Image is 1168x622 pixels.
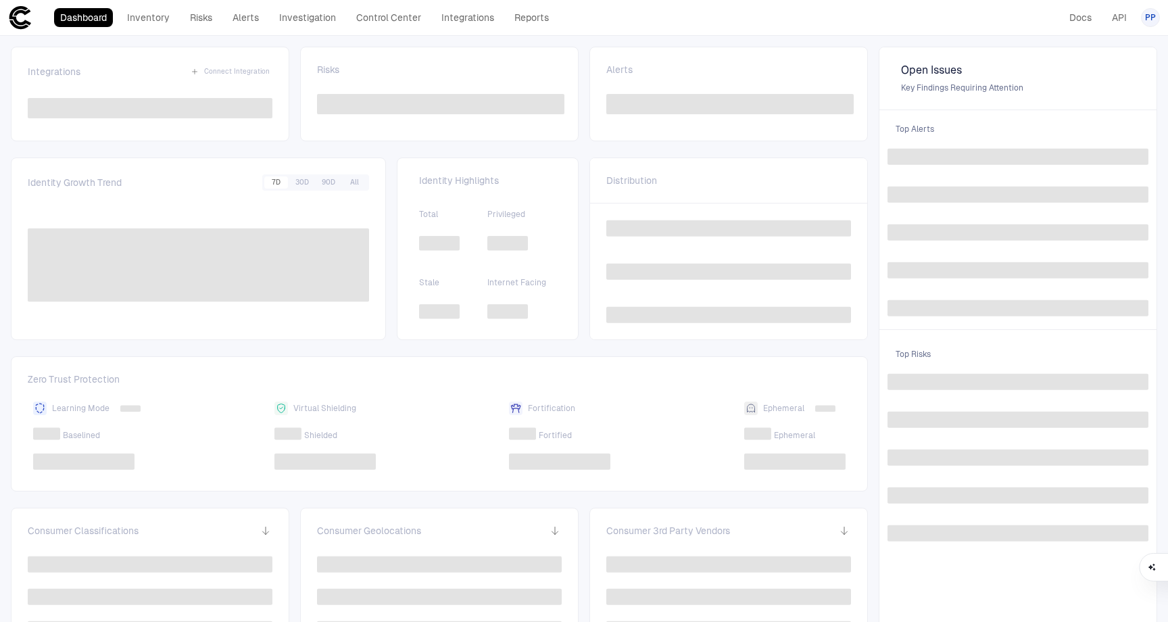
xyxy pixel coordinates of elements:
a: Control Center [350,8,427,27]
span: Key Findings Requiring Attention [901,82,1135,93]
span: Fortified [539,430,572,441]
span: Ephemeral [763,403,804,414]
a: Inventory [121,8,176,27]
button: 90D [316,176,341,189]
button: 7D [264,176,288,189]
span: Integrations [28,66,80,78]
span: Distribution [606,174,657,187]
span: Shielded [304,430,337,441]
span: Consumer Geolocations [317,525,421,537]
span: Alerts [606,64,633,76]
a: Dashboard [54,8,113,27]
button: Connect Integration [188,64,272,80]
span: Connect Integration [204,67,270,76]
a: API [1106,8,1133,27]
span: Consumer Classifications [28,525,139,537]
span: Internet Facing [487,277,556,288]
a: Risks [184,8,218,27]
span: Identity Growth Trend [28,176,122,189]
button: 30D [290,176,314,189]
span: Learning Mode [52,403,109,414]
span: Zero Trust Protection [28,373,851,391]
span: Virtual Shielding [293,403,356,414]
span: Open Issues [901,64,1135,77]
span: Stale [419,277,488,288]
span: Privileged [487,209,556,220]
span: Top Alerts [887,116,1148,143]
span: PP [1145,12,1156,23]
a: Investigation [273,8,342,27]
span: Consumer 3rd Party Vendors [606,525,730,537]
button: PP [1141,8,1160,27]
a: Reports [508,8,555,27]
span: Ephemeral [774,430,815,441]
span: Fortification [528,403,575,414]
span: Top Risks [887,341,1148,368]
a: Docs [1063,8,1098,27]
a: Integrations [435,8,500,27]
span: Identity Highlights [419,174,556,187]
span: Risks [317,64,339,76]
span: Total [419,209,488,220]
a: Alerts [226,8,265,27]
button: All [343,176,367,189]
span: Baselined [63,430,100,441]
